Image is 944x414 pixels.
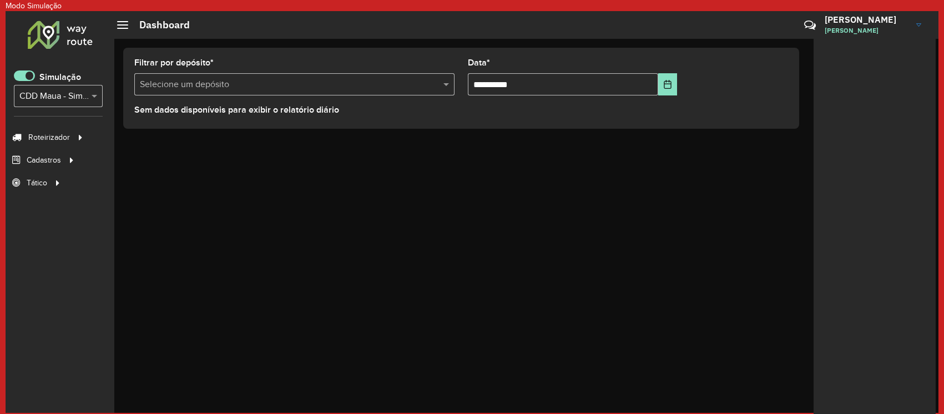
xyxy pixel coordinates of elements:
[6,126,87,148] a: Roteirizador
[6,171,64,194] a: Tático
[39,70,81,84] label: Simulação
[825,11,930,39] a: [PERSON_NAME][PERSON_NAME]
[468,56,490,69] label: Data
[27,177,47,189] span: Tático
[14,85,103,107] ng-select: CDD Maua - Simulação
[6,149,78,171] a: Cadastros
[825,14,908,25] h3: [PERSON_NAME]
[825,26,908,36] span: [PERSON_NAME]
[28,132,70,143] span: Roteirizador
[658,73,677,95] button: Choose Date
[798,13,822,37] a: Contato Rápido
[27,154,61,166] span: Cadastros
[128,19,190,31] h2: Dashboard
[134,56,214,69] label: Filtrar por depósito
[134,103,339,117] label: Sem dados disponíveis para exibir o relatório diário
